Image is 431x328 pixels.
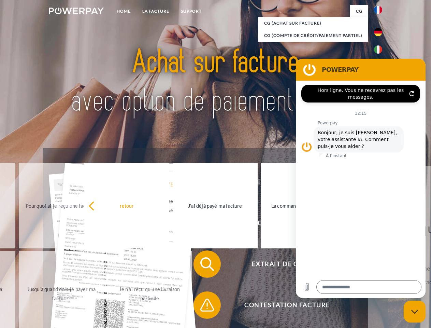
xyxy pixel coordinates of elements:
[350,5,368,17] a: CG
[203,250,371,278] span: Extrait de compte
[23,201,100,210] div: Pourquoi ai-je reçu une facture?
[374,6,382,14] img: fr
[203,291,371,319] span: Contestation Facture
[111,5,137,17] a: Home
[137,5,175,17] a: LA FACTURE
[265,201,342,210] div: La commande a été renvoyée
[193,250,371,278] button: Extrait de compte
[258,29,368,42] a: CG (Compte de crédit/paiement partiel)
[23,285,100,303] div: Jusqu'à quand dois-je payer ma facture?
[199,297,216,314] img: qb_warning.svg
[258,17,368,29] a: CG (achat sur facture)
[374,45,382,54] img: it
[199,256,216,273] img: qb_search.svg
[88,201,165,210] div: retour
[175,5,207,17] a: Support
[65,33,366,131] img: title-powerpay_fr.svg
[177,201,254,210] div: J'ai déjà payé ma facture
[404,301,426,323] iframe: Bouton de lancement de la fenêtre de messagerie, conversation en cours
[374,28,382,36] img: de
[296,59,426,298] iframe: Fenêtre de messagerie
[111,285,188,303] div: Je n'ai reçu qu'une livraison partielle
[49,8,104,14] img: logo-powerpay-white.svg
[193,291,371,319] button: Contestation Facture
